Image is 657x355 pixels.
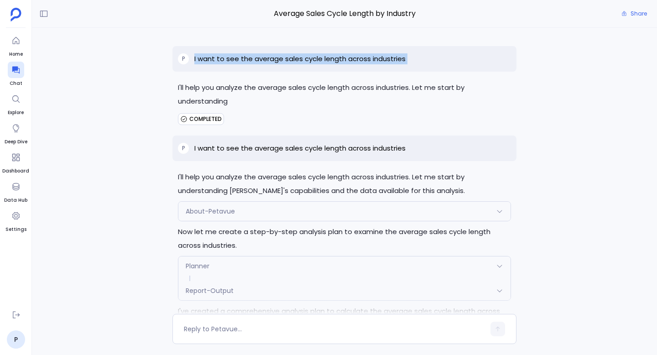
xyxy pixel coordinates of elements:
span: Average Sales Cycle Length by Industry [172,8,516,20]
span: Data Hub [4,197,27,204]
span: Report-Output [186,286,234,295]
span: About-Petavue [186,207,235,216]
span: P [182,55,185,63]
img: petavue logo [10,8,21,21]
span: Chat [8,80,24,87]
span: Settings [5,226,26,233]
button: Share [616,7,652,20]
span: Explore [8,109,24,116]
a: Home [8,32,24,58]
span: Home [8,51,24,58]
p: Now let me create a step-by-step analysis plan to examine the average sales cycle length across i... [178,225,511,252]
p: I want to see the average sales cycle length across industries [194,143,406,154]
p: I'll help you analyze the average sales cycle length across industries. Let me start by understan... [178,81,511,108]
p: I'll help you analyze the average sales cycle length across industries. Let me start by understan... [178,170,511,198]
a: Settings [5,208,26,233]
span: P [182,145,185,152]
a: Deep Dive [5,120,27,146]
a: Dashboard [2,149,29,175]
p: I want to see the average sales cycle length across industries [194,53,406,64]
a: Explore [8,91,24,116]
a: Chat [8,62,24,87]
a: Data Hub [4,178,27,204]
span: Deep Dive [5,138,27,146]
span: Dashboard [2,167,29,175]
span: Planner [186,261,209,271]
a: P [7,330,25,349]
span: Share [631,10,647,17]
span: COMPLETED [189,115,222,123]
